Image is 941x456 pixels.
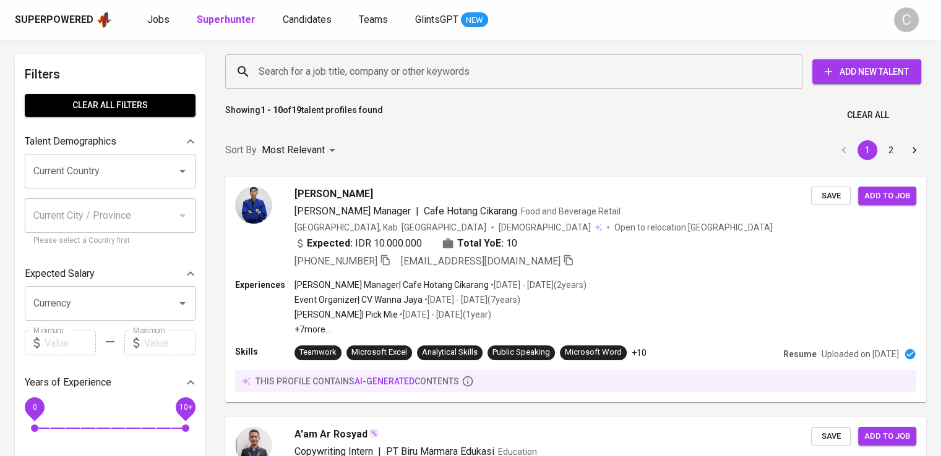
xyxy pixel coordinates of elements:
[351,347,407,358] div: Microsoft Excel
[262,143,325,158] p: Most Relevant
[416,204,419,219] span: |
[415,14,458,25] span: GlintsGPT
[857,140,877,160] button: page 1
[15,13,93,27] div: Superpowered
[283,12,334,28] a: Candidates
[294,236,422,251] div: IDR 10.000.000
[461,14,488,27] span: NEW
[812,59,921,84] button: Add New Talent
[894,7,919,32] div: C
[299,347,337,358] div: Teamwork
[811,187,851,206] button: Save
[359,12,390,28] a: Teams
[294,308,398,321] p: [PERSON_NAME] | Pick Mie
[632,347,647,359] p: +10
[45,331,96,355] input: Value
[489,279,587,291] p: • [DATE] - [DATE] ( 2 years )
[294,427,367,442] span: A'am Ar Rosyad
[294,279,489,291] p: [PERSON_NAME] Manager | Cafe Hotang Cikarang
[25,94,196,117] button: Clear All filters
[174,295,191,312] button: Open
[25,261,196,286] div: Expected Salary
[291,105,301,115] b: 19
[565,347,622,358] div: Microsoft Word
[147,12,172,28] a: Jobs
[415,12,488,28] a: GlintsGPT NEW
[35,98,186,113] span: Clear All filters
[197,14,256,25] b: Superhunter
[25,64,196,84] h6: Filters
[858,187,916,206] button: Add to job
[225,104,383,127] p: Showing of talent profiles found
[33,235,187,247] p: Please select a Country first
[499,221,593,234] span: [DEMOGRAPHIC_DATA]
[174,163,191,180] button: Open
[15,11,113,29] a: Superpoweredapp logo
[398,308,491,321] p: • [DATE] - [DATE] ( 1 year )
[256,375,459,387] p: this profile contains contents
[262,139,340,162] div: Most Relevant
[179,403,192,412] span: 10+
[832,140,926,160] nav: pagination navigation
[842,104,894,127] button: Clear All
[32,403,37,412] span: 0
[294,187,373,201] span: [PERSON_NAME]
[25,129,196,154] div: Talent Demographics
[96,11,113,29] img: app logo
[225,143,257,158] p: Sort By
[822,64,911,80] span: Add New Talent
[506,236,517,251] span: 10
[359,14,388,25] span: Teams
[225,177,926,402] a: [PERSON_NAME][PERSON_NAME] Manager|Cafe Hotang CikarangFood and Beverage Retail[GEOGRAPHIC_DATA],...
[144,331,196,355] input: Value
[847,108,889,123] span: Clear All
[354,376,415,386] span: AI-generated
[422,347,478,358] div: Analytical Skills
[423,293,520,306] p: • [DATE] - [DATE] ( 7 years )
[294,323,587,336] p: +7 more ...
[864,189,910,203] span: Add to job
[235,187,272,224] img: 28130962-ad3e-4116-bd9f-614252e1f800.jpg
[521,206,621,216] span: Food and Beverage Retail
[369,428,379,438] img: magic_wand.svg
[260,105,283,115] b: 1 - 10
[235,345,294,358] p: Skills
[235,279,294,291] p: Experiences
[283,14,332,25] span: Candidates
[294,221,486,234] div: [GEOGRAPHIC_DATA], Kab. [GEOGRAPHIC_DATA]
[492,347,550,358] div: Public Speaking
[25,266,95,281] p: Expected Salary
[25,375,111,390] p: Years of Experience
[783,348,817,360] p: Resume
[25,370,196,395] div: Years of Experience
[881,140,901,160] button: Go to page 2
[197,12,258,28] a: Superhunter
[811,427,851,446] button: Save
[294,293,423,306] p: Event Organizer | CV Wanna Jaya
[457,236,504,251] b: Total YoE:
[424,205,517,217] span: Cafe Hotang Cikarang
[401,255,561,267] span: [EMAIL_ADDRESS][DOMAIN_NAME]
[864,429,910,444] span: Add to job
[147,14,170,25] span: Jobs
[822,348,899,360] p: Uploaded on [DATE]
[307,236,353,251] b: Expected:
[858,427,916,446] button: Add to job
[817,429,844,444] span: Save
[817,189,844,203] span: Save
[25,134,116,149] p: Talent Demographics
[614,221,773,234] p: Open to relocation : [GEOGRAPHIC_DATA]
[294,205,411,217] span: [PERSON_NAME] Manager
[294,255,377,267] span: [PHONE_NUMBER]
[904,140,924,160] button: Go to next page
